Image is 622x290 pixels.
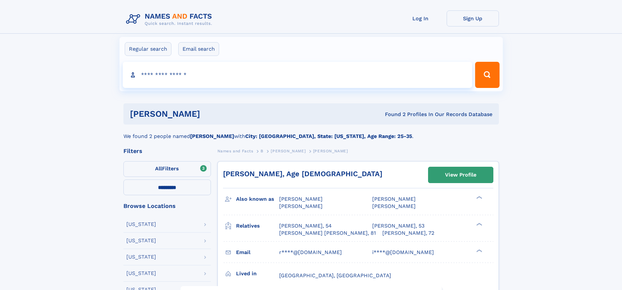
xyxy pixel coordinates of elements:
span: [PERSON_NAME] [279,196,323,202]
a: B [261,147,263,155]
div: [US_STATE] [126,271,156,276]
b: [PERSON_NAME] [190,133,234,139]
b: City: [GEOGRAPHIC_DATA], State: [US_STATE], Age Range: 25-35 [245,133,412,139]
span: [GEOGRAPHIC_DATA], [GEOGRAPHIC_DATA] [279,272,391,279]
img: Logo Names and Facts [123,10,217,28]
span: [PERSON_NAME] [271,149,306,153]
a: [PERSON_NAME], 72 [382,230,434,237]
a: Sign Up [447,10,499,26]
a: [PERSON_NAME] [271,147,306,155]
label: Email search [178,42,219,56]
div: ❯ [475,222,483,226]
span: B [261,149,263,153]
div: [US_STATE] [126,254,156,260]
label: Filters [123,161,211,177]
span: [PERSON_NAME] [279,203,323,209]
a: [PERSON_NAME], Age [DEMOGRAPHIC_DATA] [223,170,382,178]
div: Found 2 Profiles In Our Records Database [293,111,492,118]
h3: Also known as [236,194,279,205]
h3: Email [236,247,279,258]
span: [PERSON_NAME] [372,196,416,202]
h3: Relatives [236,220,279,231]
a: [PERSON_NAME] [PERSON_NAME], 81 [279,230,376,237]
input: search input [123,62,472,88]
button: Search Button [475,62,499,88]
a: Names and Facts [217,147,253,155]
div: [US_STATE] [126,222,156,227]
div: View Profile [445,167,476,182]
a: View Profile [428,167,493,183]
a: Log In [394,10,447,26]
div: We found 2 people named with . [123,125,499,140]
a: [PERSON_NAME], 53 [372,222,424,230]
a: [PERSON_NAME], 54 [279,222,332,230]
h1: [PERSON_NAME] [130,110,293,118]
span: [PERSON_NAME] [372,203,416,209]
label: Regular search [125,42,171,56]
div: ❯ [475,196,483,200]
div: ❯ [475,248,483,253]
div: Browse Locations [123,203,211,209]
span: All [155,165,162,172]
div: Filters [123,148,211,154]
h3: Lived in [236,268,279,279]
div: [US_STATE] [126,238,156,243]
span: [PERSON_NAME] [313,149,348,153]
